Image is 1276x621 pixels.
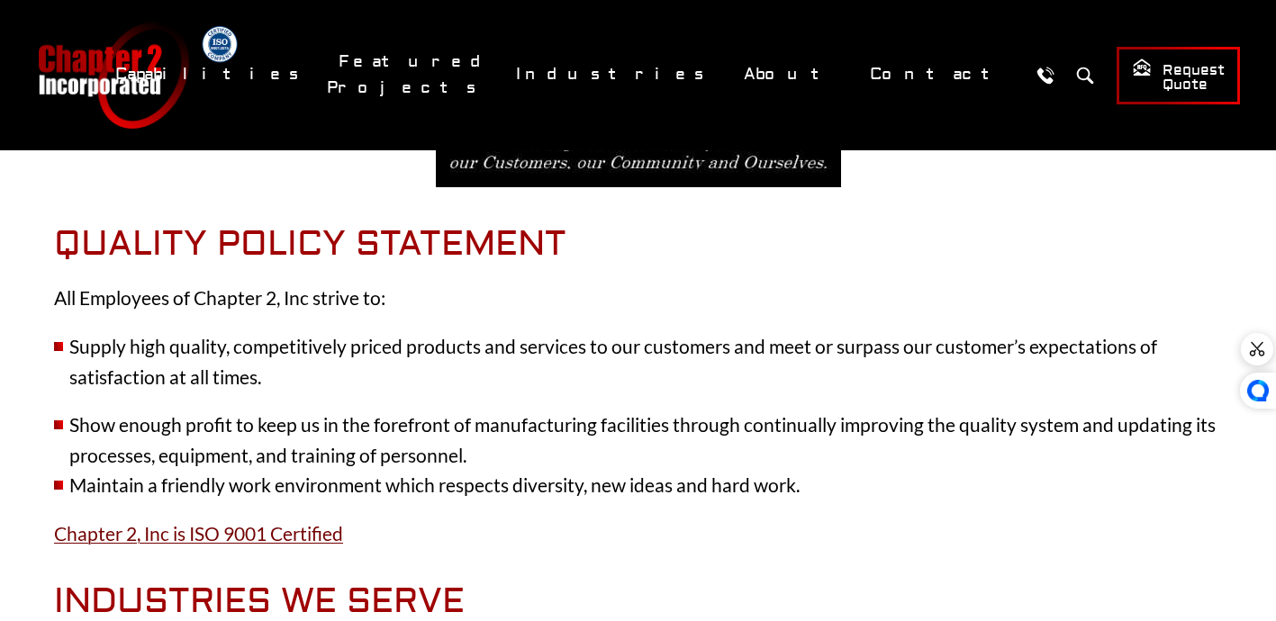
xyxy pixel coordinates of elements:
p: All Employees of Chapter 2, Inc strive to: [54,283,1222,313]
li: Maintain a friendly work environment which respects diversity, new ideas and hard work. [54,470,1222,500]
span: Request Quote [1132,58,1225,94]
a: Industries [504,55,723,94]
h2: Quality Policy Statement [54,224,1222,265]
a: Featured Projects [327,42,495,107]
a: About [732,55,849,94]
li: Supply high quality, competitively priced products and services to our customers and meet or surp... [54,331,1222,391]
a: Request Quote [1117,47,1240,104]
button: Search [1068,58,1101,92]
a: Chapter 2, Inc is ISO 9001 Certified [54,522,343,544]
a: Capabilities [104,55,318,94]
a: Contact [858,55,1019,94]
li: Show enough profit to keep us in the forefront of manufacturing facilities through continually im... [54,409,1222,470]
a: Call Us [1028,58,1062,92]
a: Chapter 2 Incorporated [36,22,189,129]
